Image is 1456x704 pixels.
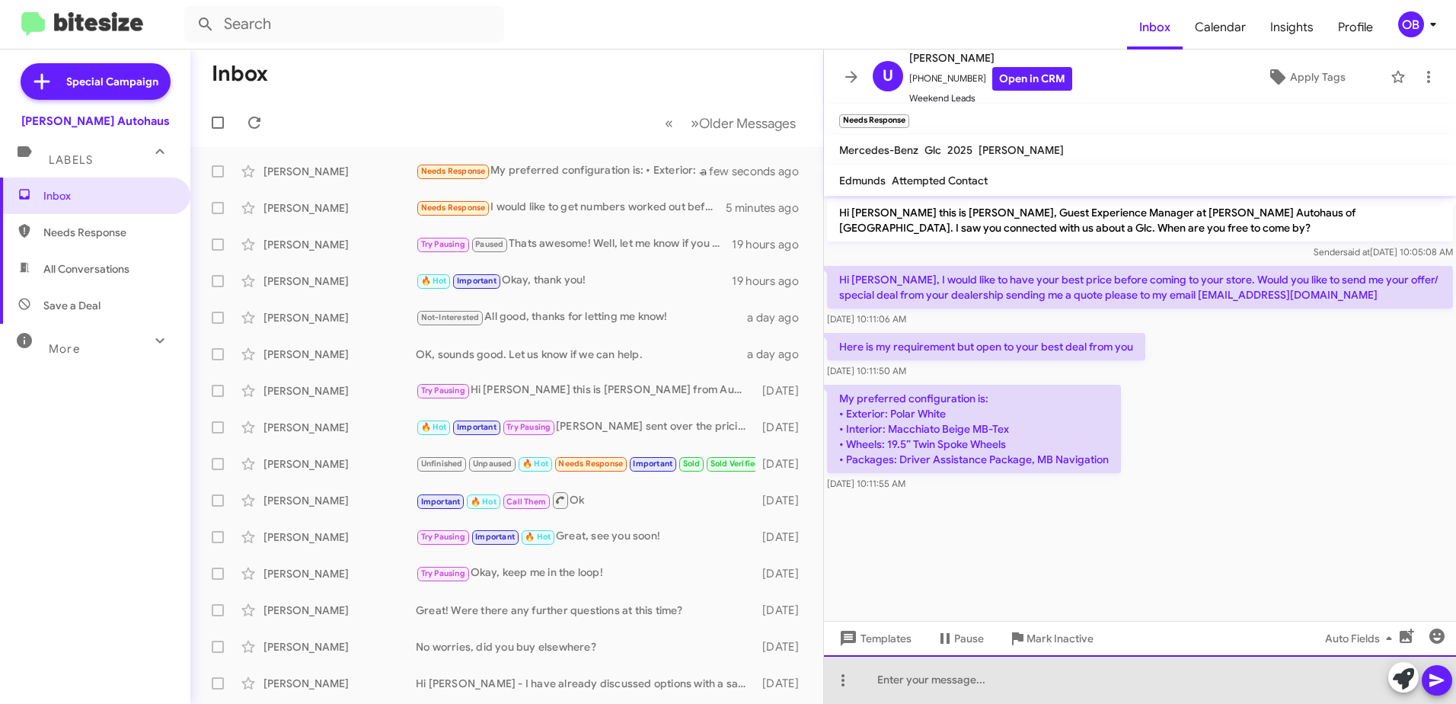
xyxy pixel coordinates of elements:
[909,91,1072,106] span: Weekend Leads
[839,114,909,128] small: Needs Response
[43,261,129,277] span: All Conversations
[184,6,504,43] input: Search
[827,333,1145,360] p: Here is my requirement but open to your best deal from you
[947,143,972,157] span: 2025
[710,459,761,469] span: Sold Verified
[755,420,811,435] div: [DATE]
[747,310,811,325] div: a day ago
[263,676,416,691] div: [PERSON_NAME]
[1027,625,1094,652] span: Mark Inactive
[421,459,463,469] span: Unfinished
[506,497,546,507] span: Call Them
[1314,246,1453,258] span: Sender [DATE] 10:05:08 AM
[416,676,755,691] div: Hi [PERSON_NAME] - I have already discussed options with a sales associate and have decided to st...
[421,312,480,322] span: Not-Interested
[263,530,416,545] div: [PERSON_NAME]
[755,493,811,508] div: [DATE]
[263,310,416,325] div: [PERSON_NAME]
[263,639,416,654] div: [PERSON_NAME]
[839,174,886,187] span: Edmunds
[421,203,486,213] span: Needs Response
[43,225,173,240] span: Needs Response
[457,422,497,432] span: Important
[979,143,1064,157] span: [PERSON_NAME]
[720,164,811,179] div: a few seconds ago
[525,532,551,542] span: 🔥 Hot
[558,459,623,469] span: Needs Response
[49,153,93,167] span: Labels
[1326,5,1385,50] a: Profile
[416,309,747,326] div: All good, thanks for letting me know!
[263,383,416,398] div: [PERSON_NAME]
[416,272,732,290] div: Okay, thank you!
[836,625,912,652] span: Templates
[263,420,416,435] div: [PERSON_NAME]
[656,107,682,139] button: Previous
[416,491,755,510] div: Ok
[49,342,80,356] span: More
[421,532,465,542] span: Try Pausing
[263,200,416,216] div: [PERSON_NAME]
[827,385,1121,473] p: My preferred configuration is: • Exterior: Polar White • Interior: Macchiato Beige MB-Tex • Wheel...
[909,67,1072,91] span: [PHONE_NUMBER]
[732,274,811,289] div: 19 hours ago
[1325,625,1398,652] span: Auto Fields
[726,200,811,216] div: 5 minutes ago
[683,459,701,469] span: Sold
[212,62,268,86] h1: Inbox
[827,478,905,489] span: [DATE] 10:11:55 AM
[43,188,173,203] span: Inbox
[1183,5,1258,50] a: Calendar
[473,459,512,469] span: Unpaused
[416,199,726,216] div: I would like to get numbers worked out before I make the trip as it's 2 hours 1 way from where I ...
[1290,63,1346,91] span: Apply Tags
[633,459,672,469] span: Important
[996,625,1106,652] button: Mark Inactive
[992,67,1072,91] a: Open in CRM
[755,383,811,398] div: [DATE]
[263,164,416,179] div: [PERSON_NAME]
[506,422,551,432] span: Try Pausing
[839,143,918,157] span: Mercedes-Benz
[1127,5,1183,50] span: Inbox
[1228,63,1383,91] button: Apply Tags
[471,497,497,507] span: 🔥 Hot
[263,456,416,472] div: [PERSON_NAME]
[656,107,805,139] nav: Page navigation example
[416,162,720,180] div: My preferred configuration is: • Exterior: Polar White • Interior: Macchiato Beige MB-Tex • Wheel...
[824,625,924,652] button: Templates
[421,568,465,578] span: Try Pausing
[1343,246,1370,258] span: said at
[732,237,811,252] div: 19 hours ago
[421,166,486,176] span: Needs Response
[416,382,755,399] div: Hi [PERSON_NAME] this is [PERSON_NAME] from Audi Sylvania, we just got a new 2025 All-new Q5 blue...
[457,276,497,286] span: Important
[755,639,811,654] div: [DATE]
[682,107,805,139] button: Next
[1313,625,1410,652] button: Auto Fields
[827,266,1453,309] p: Hi [PERSON_NAME], I would like to have your best price before coming to your store. Would you lik...
[1258,5,1326,50] a: Insights
[755,530,811,545] div: [DATE]
[263,237,416,252] div: [PERSON_NAME]
[883,64,893,88] span: U
[43,298,101,313] span: Save a Deal
[421,422,447,432] span: 🔥 Hot
[909,49,1072,67] span: [PERSON_NAME]
[747,347,811,362] div: a day ago
[421,497,461,507] span: Important
[1385,11,1439,37] button: OB
[755,603,811,618] div: [DATE]
[263,566,416,581] div: [PERSON_NAME]
[665,114,673,133] span: «
[416,455,755,472] div: Thanks :)
[755,676,811,691] div: [DATE]
[522,459,548,469] span: 🔥 Hot
[924,143,941,157] span: Glc
[755,566,811,581] div: [DATE]
[421,276,447,286] span: 🔥 Hot
[827,313,906,325] span: [DATE] 10:11:06 AM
